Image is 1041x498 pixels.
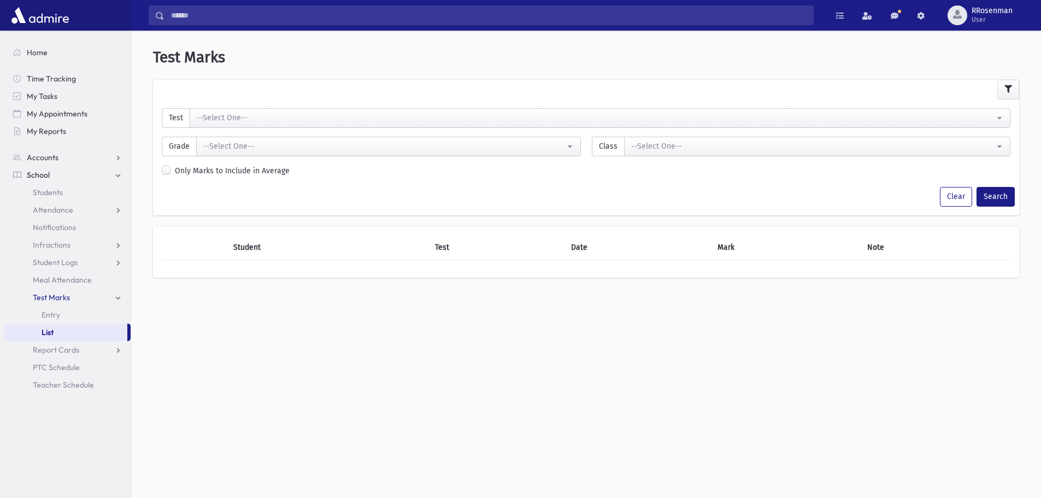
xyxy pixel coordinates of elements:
span: Infractions [33,240,70,250]
span: Meal Attendance [33,275,92,285]
a: PTC Schedule [4,359,131,376]
a: Attendance [4,201,131,219]
span: Student Logs [33,257,78,267]
span: Time Tracking [27,74,76,84]
th: Student [227,235,428,260]
a: My Appointments [4,105,131,122]
span: My Reports [27,126,66,136]
a: My Tasks [4,87,131,105]
span: Test Marks [33,292,70,302]
span: Accounts [27,153,58,162]
button: Search [977,187,1015,207]
th: Date [564,235,711,260]
span: RRosenman [972,7,1013,15]
span: Report Cards [33,345,79,355]
span: List [42,327,54,337]
a: School [4,166,131,184]
img: AdmirePro [9,4,72,26]
a: Entry [4,306,131,324]
span: Class [592,137,625,156]
span: Test [162,108,190,128]
div: --Select One-- [631,140,995,152]
label: Only Marks to Include in Average [175,165,290,177]
button: --Select One-- [190,108,1010,128]
th: Note [861,235,1010,260]
a: Home [4,44,131,61]
span: PTC Schedule [33,362,80,372]
th: Mark [711,235,861,260]
button: --Select One-- [624,137,1011,156]
a: Students [4,184,131,201]
a: Notifications [4,219,131,236]
span: My Appointments [27,109,87,119]
span: Grade [162,137,197,156]
a: Teacher Schedule [4,376,131,394]
a: Infractions [4,236,131,254]
button: Clear [940,187,972,207]
span: User [972,15,1013,24]
span: Entry [42,310,60,320]
th: Test [428,235,564,260]
a: Meal Attendance [4,271,131,289]
div: --Select One-- [197,112,995,124]
span: Notifications [33,222,76,232]
span: Test Marks [153,48,225,66]
a: Student Logs [4,254,131,271]
a: Time Tracking [4,70,131,87]
a: Test Marks [4,289,131,306]
span: My Tasks [27,91,57,101]
input: Search [164,5,813,25]
span: School [27,170,50,180]
a: My Reports [4,122,131,140]
span: Home [27,48,48,57]
div: --Select One-- [203,140,565,152]
button: --Select One-- [196,137,581,156]
span: Attendance [33,205,73,215]
a: List [4,324,127,341]
a: Accounts [4,149,131,166]
a: Report Cards [4,341,131,359]
span: Teacher Schedule [33,380,94,390]
span: Students [33,188,63,197]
